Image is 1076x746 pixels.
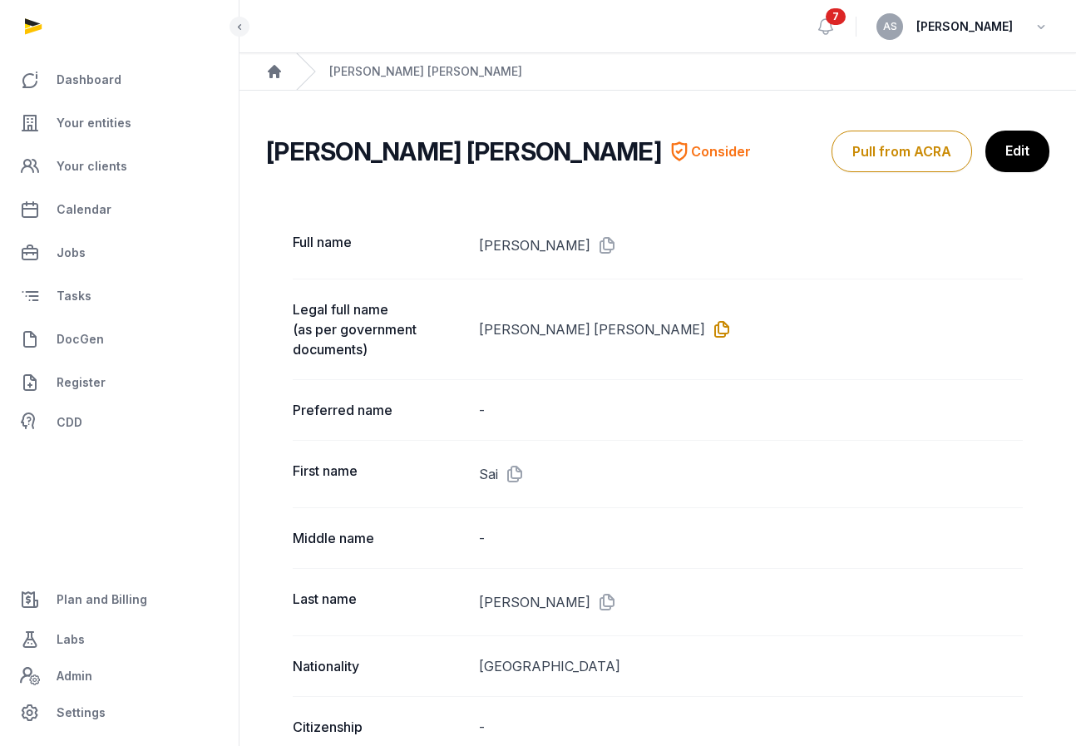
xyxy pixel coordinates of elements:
[479,717,1024,737] dd: -
[13,406,225,439] a: CDD
[479,656,1024,676] dd: [GEOGRAPHIC_DATA]
[13,580,225,620] a: Plan and Billing
[57,200,111,220] span: Calendar
[57,703,106,723] span: Settings
[293,589,466,615] dt: Last name
[479,589,1024,615] dd: [PERSON_NAME]
[57,413,82,432] span: CDD
[13,620,225,660] a: Labs
[57,243,86,263] span: Jobs
[57,373,106,393] span: Register
[691,141,751,161] span: Consider
[13,660,225,693] a: Admin
[13,319,225,359] a: DocGen
[13,233,225,273] a: Jobs
[293,461,466,487] dt: First name
[13,60,225,100] a: Dashboard
[239,53,1076,91] nav: Breadcrumb
[57,329,104,349] span: DocGen
[832,131,972,172] button: Pull from ACRA
[13,363,225,403] a: Register
[266,136,661,166] h2: [PERSON_NAME] [PERSON_NAME]
[293,717,466,737] dt: Citizenship
[876,13,903,40] button: AS
[13,190,225,230] a: Calendar
[479,461,1024,487] dd: Sai
[985,131,1049,172] a: Edit
[57,630,85,650] span: Labs
[329,63,522,80] div: [PERSON_NAME] [PERSON_NAME]
[57,156,127,176] span: Your clients
[57,286,91,306] span: Tasks
[916,17,1013,37] span: [PERSON_NAME]
[13,276,225,316] a: Tasks
[479,232,1024,259] dd: [PERSON_NAME]
[293,656,466,676] dt: Nationality
[883,22,897,32] span: AS
[57,70,121,90] span: Dashboard
[479,299,1024,359] dd: [PERSON_NAME] [PERSON_NAME]
[293,299,466,359] dt: Legal full name (as per government documents)
[479,400,1024,420] dd: -
[293,400,466,420] dt: Preferred name
[13,693,225,733] a: Settings
[293,528,466,548] dt: Middle name
[13,103,225,143] a: Your entities
[57,590,147,610] span: Plan and Billing
[479,528,1024,548] dd: -
[57,113,131,133] span: Your entities
[13,146,225,186] a: Your clients
[293,232,466,259] dt: Full name
[57,666,92,686] span: Admin
[826,8,846,25] span: 7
